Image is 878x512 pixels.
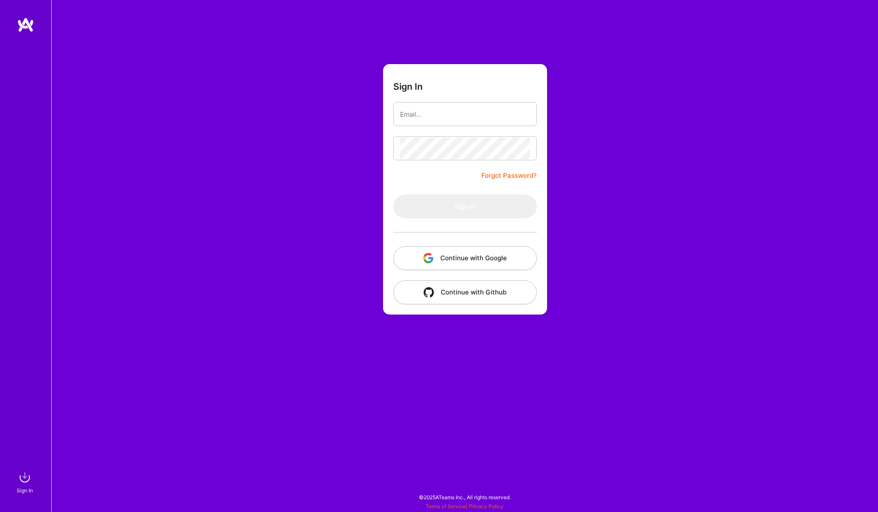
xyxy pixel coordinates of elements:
div: © 2025 ATeams Inc., All rights reserved. [51,486,878,508]
a: Privacy Policy [469,503,503,509]
div: Sign In [17,486,33,495]
img: logo [17,17,34,32]
h3: Sign In [393,81,423,92]
input: Email... [400,103,530,125]
img: icon [424,287,434,297]
a: Forgot Password? [481,171,537,181]
button: Continue with Google [393,246,537,270]
a: Terms of Service [426,503,466,509]
button: Continue with Github [393,280,537,304]
img: sign in [16,469,33,486]
span: | [426,503,503,509]
a: sign inSign In [18,469,33,495]
img: icon [423,253,433,263]
button: Sign In [393,194,537,218]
